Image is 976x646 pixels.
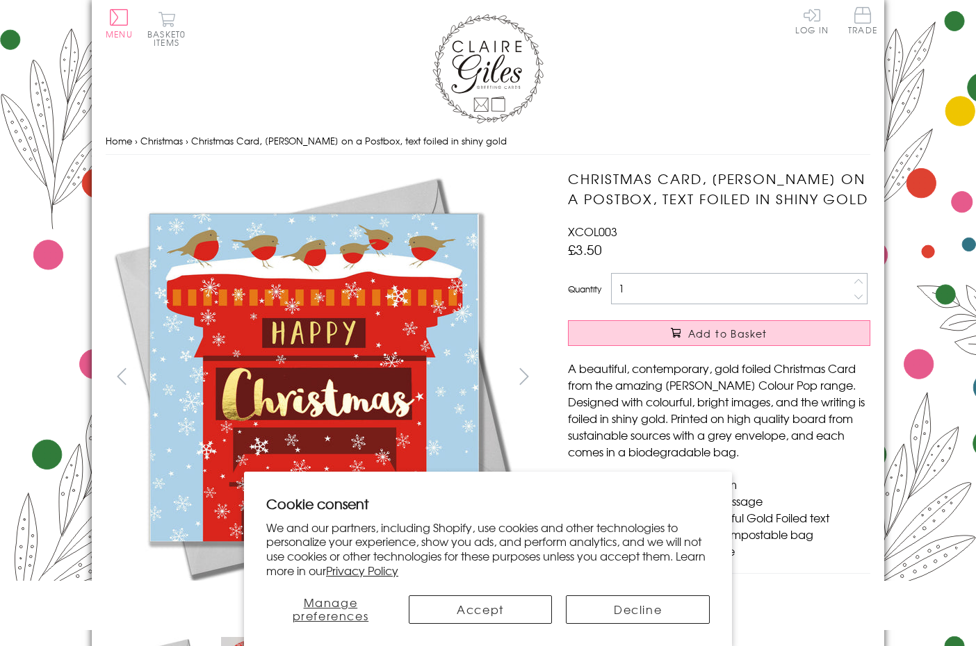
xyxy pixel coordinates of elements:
button: Add to Basket [568,320,870,346]
button: Manage preferences [266,595,395,624]
span: Trade [848,7,877,34]
label: Quantity [568,283,601,295]
a: Privacy Policy [326,562,398,579]
span: Add to Basket [688,326,767,340]
img: Claire Giles Greetings Cards [432,14,544,124]
a: Log In [795,7,829,34]
h1: Christmas Card, [PERSON_NAME] on a Postbox, text foiled in shiny gold [568,169,870,209]
span: › [135,134,138,147]
nav: breadcrumbs [106,127,870,156]
span: Menu [106,28,133,40]
span: 0 items [154,28,186,49]
button: Basket0 items [147,11,186,47]
span: £3.50 [568,240,602,259]
img: Christmas Card, Robins on a Postbox, text foiled in shiny gold [106,169,523,586]
p: A beautiful, contemporary, gold foiled Christmas Card from the amazing [PERSON_NAME] Colour Pop r... [568,360,870,460]
a: Home [106,134,132,147]
h2: Cookie consent [266,494,710,513]
span: Christmas Card, [PERSON_NAME] on a Postbox, text foiled in shiny gold [191,134,507,147]
p: We and our partners, including Shopify, use cookies and other technologies to personalize your ex... [266,520,710,578]
span: Manage preferences [293,594,369,624]
button: Decline [566,595,710,624]
span: XCOL003 [568,223,617,240]
a: Trade [848,7,877,37]
span: › [186,134,188,147]
button: next [509,361,540,392]
a: Christmas [140,134,183,147]
button: prev [106,361,137,392]
button: Menu [106,9,133,38]
button: Accept [409,595,553,624]
img: Christmas Card, Robins on a Postbox, text foiled in shiny gold [540,169,957,586]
